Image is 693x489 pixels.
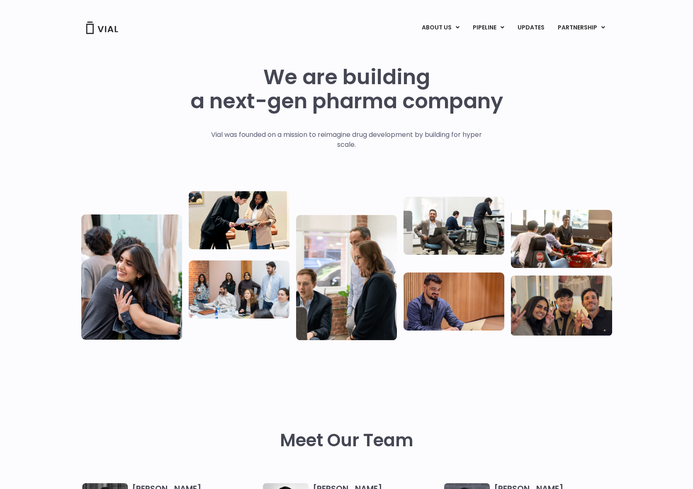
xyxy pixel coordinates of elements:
[466,21,511,35] a: PIPELINEMenu Toggle
[404,272,504,331] img: Man working at a computer
[189,191,289,249] img: Two people looking at a paper talking.
[81,214,182,340] img: Vial Life
[280,431,413,450] h2: Meet Our Team
[189,260,289,319] img: Eight people standing and sitting in an office
[415,21,466,35] a: ABOUT USMenu Toggle
[511,21,551,35] a: UPDATES
[85,22,119,34] img: Vial Logo
[296,215,397,340] img: Group of three people standing around a computer looking at the screen
[404,197,504,255] img: Three people working in an office
[511,210,612,268] img: Group of people playing whirlyball
[551,21,612,35] a: PARTNERSHIPMenu Toggle
[190,65,503,113] h1: We are building a next-gen pharma company
[202,130,491,150] p: Vial was founded on a mission to reimagine drug development by building for hyper scale.
[511,275,612,336] img: Group of 3 people smiling holding up the peace sign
